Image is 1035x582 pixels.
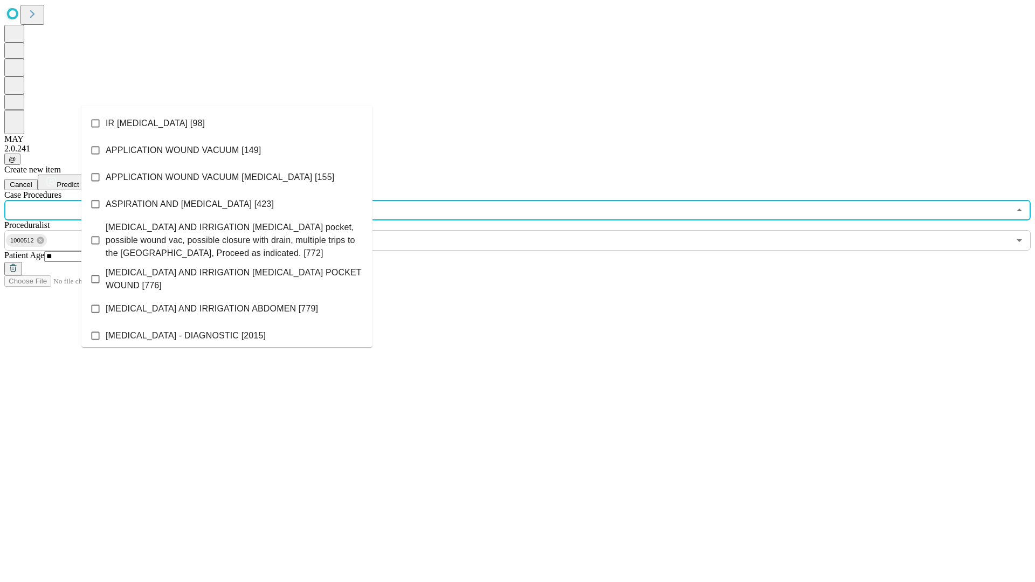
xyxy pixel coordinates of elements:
span: Patient Age [4,251,44,260]
span: IR [MEDICAL_DATA] [98] [106,117,205,130]
span: [MEDICAL_DATA] - DIAGNOSTIC [2015] [106,329,266,342]
span: [MEDICAL_DATA] AND IRRIGATION [MEDICAL_DATA] pocket, possible wound vac, possible closure with dr... [106,221,364,260]
button: Cancel [4,179,38,190]
div: 2.0.241 [4,144,1031,154]
span: APPLICATION WOUND VACUUM [149] [106,144,261,157]
span: APPLICATION WOUND VACUUM [MEDICAL_DATA] [155] [106,171,334,184]
div: 1000512 [6,234,47,247]
span: [MEDICAL_DATA] AND IRRIGATION ABDOMEN [779] [106,302,318,315]
span: [MEDICAL_DATA] AND IRRIGATION [MEDICAL_DATA] POCKET WOUND [776] [106,266,364,292]
span: Cancel [10,181,32,189]
span: Scheduled Procedure [4,190,61,199]
button: Close [1012,203,1027,218]
span: Predict [57,181,79,189]
span: ASPIRATION AND [MEDICAL_DATA] [423] [106,198,274,211]
button: Open [1012,233,1027,248]
button: @ [4,154,20,165]
span: Create new item [4,165,61,174]
span: @ [9,155,16,163]
button: Predict [38,175,87,190]
div: MAY [4,134,1031,144]
span: 1000512 [6,234,38,247]
span: Proceduralist [4,220,50,230]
